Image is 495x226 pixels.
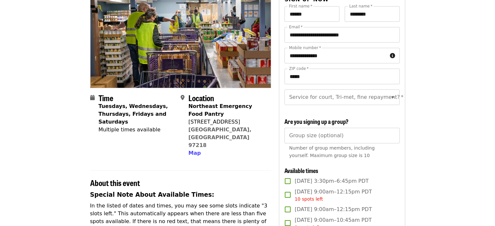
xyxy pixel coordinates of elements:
span: [DATE] 9:00am–12:15pm PDT [295,188,372,203]
span: Number of group members, including yourself. Maximum group size is 10 [289,145,375,158]
label: First name [289,4,312,8]
button: Map [188,149,201,157]
strong: Northeast Emergency Food Pantry [188,103,252,117]
label: Email [289,25,303,29]
div: [STREET_ADDRESS] [188,118,266,126]
span: Map [188,150,201,156]
input: ZIP code [284,69,399,84]
span: Are you signing up a group? [284,117,349,126]
strong: Tuesdays, Wednesdays, Thursdays, Fridays and Saturdays [99,103,168,125]
span: 10 spots left [295,196,323,202]
i: calendar icon [90,95,95,101]
input: [object Object] [284,128,399,143]
label: ZIP code [289,67,309,71]
a: [GEOGRAPHIC_DATA], [GEOGRAPHIC_DATA] 97218 [188,126,252,148]
i: map-marker-alt icon [181,95,185,101]
span: Available times [284,166,318,175]
button: Open [388,93,397,102]
span: [DATE] 9:00am–12:15pm PDT [295,206,372,213]
i: circle-info icon [390,53,395,59]
span: [DATE] 3:30pm–6:45pm PDT [295,177,368,185]
input: Mobile number [284,48,387,63]
label: Last name [349,4,372,8]
span: About this event [90,177,140,188]
span: Location [188,92,214,103]
strong: Special Note About Available Times: [90,191,214,198]
input: Email [284,27,399,43]
label: Mobile number [289,46,321,50]
span: Time [99,92,113,103]
input: Last name [345,6,400,22]
input: First name [284,6,339,22]
div: Multiple times available [99,126,175,134]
